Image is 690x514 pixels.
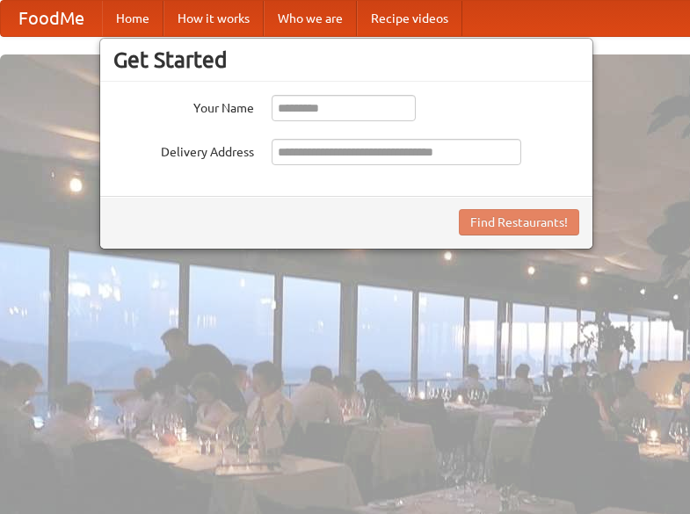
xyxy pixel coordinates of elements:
[357,1,462,36] a: Recipe videos
[102,1,163,36] a: Home
[113,47,579,73] h3: Get Started
[163,1,264,36] a: How it works
[1,1,102,36] a: FoodMe
[264,1,357,36] a: Who we are
[113,95,254,117] label: Your Name
[113,139,254,161] label: Delivery Address
[459,209,579,235] button: Find Restaurants!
